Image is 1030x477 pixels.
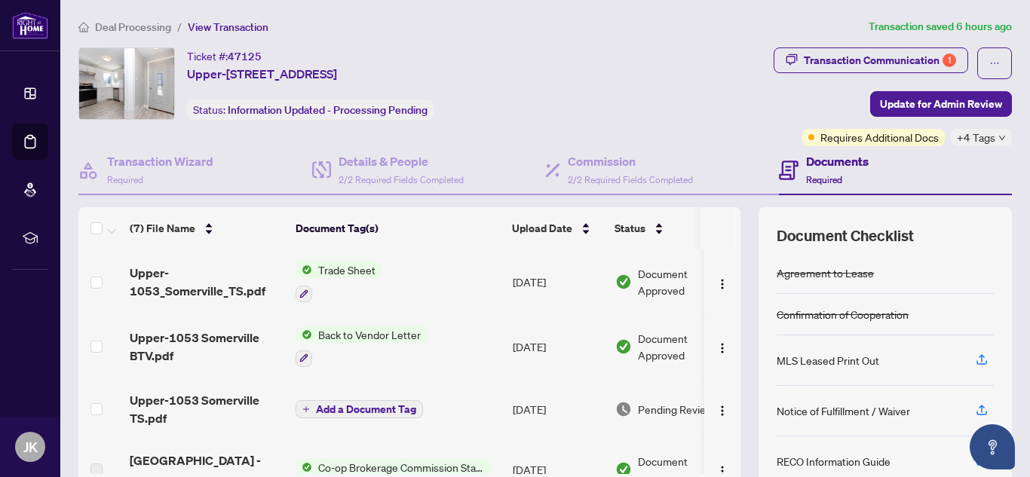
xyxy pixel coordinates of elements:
span: Upper-1053 Somerville TS.pdf [130,391,284,427]
img: Document Status [615,401,632,417]
img: IMG-E12189468_1.jpg [79,48,174,119]
span: plus [302,405,310,413]
span: Update for Admin Review [880,92,1002,116]
div: Notice of Fulfillment / Waiver [777,402,910,419]
div: MLS Leased Print Out [777,352,879,368]
div: Agreement to Lease [777,264,874,281]
img: Status Icon [296,326,312,343]
img: Document Status [615,338,632,355]
span: JK [23,436,38,457]
img: Status Icon [296,261,312,278]
span: Document Approved [638,330,731,363]
th: Upload Date [506,207,608,249]
span: Deal Processing [95,20,171,34]
td: [DATE] [507,314,609,379]
button: Logo [710,397,734,421]
span: +4 Tags [957,129,995,146]
button: Status IconCo-op Brokerage Commission Statement [296,459,491,475]
div: Confirmation of Cooperation [777,306,909,323]
span: Information Updated - Processing Pending [228,103,428,117]
th: (7) File Name [124,207,290,249]
span: home [78,22,89,32]
img: Logo [716,342,728,354]
span: Document Checklist [777,225,914,246]
span: (7) File Name [130,220,195,237]
button: Open asap [970,424,1015,469]
img: Document Status [615,274,632,290]
td: [DATE] [507,249,609,314]
th: Status [608,207,737,249]
button: Logo [710,270,734,294]
img: Logo [716,278,728,290]
span: Back to Vendor Letter [312,326,427,343]
span: Upper-1053 Somerville BTV.pdf [130,329,284,365]
span: 2/2 Required Fields Completed [339,174,464,185]
span: down [998,134,1006,142]
span: ellipsis [989,58,1000,69]
div: 1 [943,54,956,67]
button: Transaction Communication1 [774,47,968,73]
th: Document Tag(s) [290,207,506,249]
span: Required [107,174,143,185]
div: RECO Information Guide [777,453,891,469]
div: Status: [187,99,434,120]
button: Status IconTrade Sheet [296,261,382,302]
button: Update for Admin Review [870,91,1012,117]
span: Requires Additional Docs [820,129,939,145]
div: Transaction Communication [804,48,956,72]
h4: Details & People [339,152,464,170]
li: / [177,18,182,35]
img: Logo [716,465,728,477]
button: Status IconBack to Vendor Letter [296,326,427,367]
h4: Transaction Wizard [107,152,213,170]
span: Co-op Brokerage Commission Statement [312,459,491,475]
img: Status Icon [296,459,312,475]
span: Trade Sheet [312,261,382,278]
span: 2/2 Required Fields Completed [568,174,693,185]
span: Add a Document Tag [316,404,416,414]
span: Upper-[STREET_ADDRESS] [187,65,337,83]
article: Transaction saved 6 hours ago [869,18,1012,35]
div: Ticket #: [187,47,262,65]
span: Document Approved [638,265,731,298]
span: Status [615,220,645,237]
span: Upload Date [512,220,572,237]
img: logo [12,11,48,39]
td: [DATE] [507,379,609,439]
h4: Commission [568,152,693,170]
button: Add a Document Tag [296,400,423,418]
img: Logo [716,405,728,417]
span: 47125 [228,50,262,63]
span: Required [806,174,842,185]
h4: Documents [806,152,869,170]
span: Upper-1053_Somerville_TS.pdf [130,264,284,300]
span: View Transaction [188,20,268,34]
span: Pending Review [638,401,713,417]
button: Logo [710,335,734,359]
